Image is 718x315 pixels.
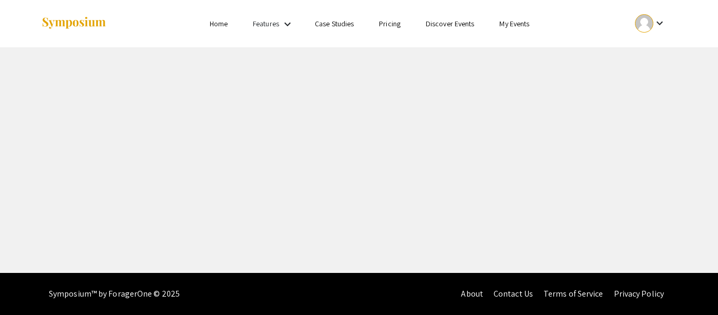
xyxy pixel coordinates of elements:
[379,19,401,28] a: Pricing
[614,288,664,299] a: Privacy Policy
[49,273,180,315] div: Symposium™ by ForagerOne © 2025
[461,288,483,299] a: About
[543,288,603,299] a: Terms of Service
[315,19,354,28] a: Case Studies
[426,19,475,28] a: Discover Events
[253,19,279,28] a: Features
[624,12,677,35] button: Expand account dropdown
[499,19,529,28] a: My Events
[673,268,710,307] iframe: Chat
[653,17,666,29] mat-icon: Expand account dropdown
[281,18,294,31] mat-icon: Expand Features list
[494,288,533,299] a: Contact Us
[41,16,107,31] img: Symposium by ForagerOne
[210,19,228,28] a: Home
